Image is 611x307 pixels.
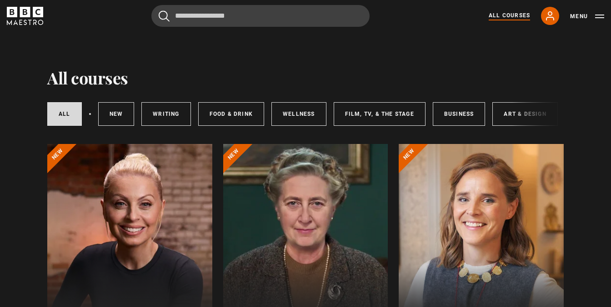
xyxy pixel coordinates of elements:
[7,7,43,25] svg: BBC Maestro
[334,102,426,126] a: Film, TV, & The Stage
[570,12,604,21] button: Toggle navigation
[433,102,486,126] a: Business
[47,68,128,87] h1: All courses
[271,102,326,126] a: Wellness
[198,102,264,126] a: Food & Drink
[489,11,530,20] a: All Courses
[151,5,370,27] input: Search
[141,102,190,126] a: Writing
[492,102,557,126] a: Art & Design
[98,102,135,126] a: New
[47,102,82,126] a: All
[159,10,170,22] button: Submit the search query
